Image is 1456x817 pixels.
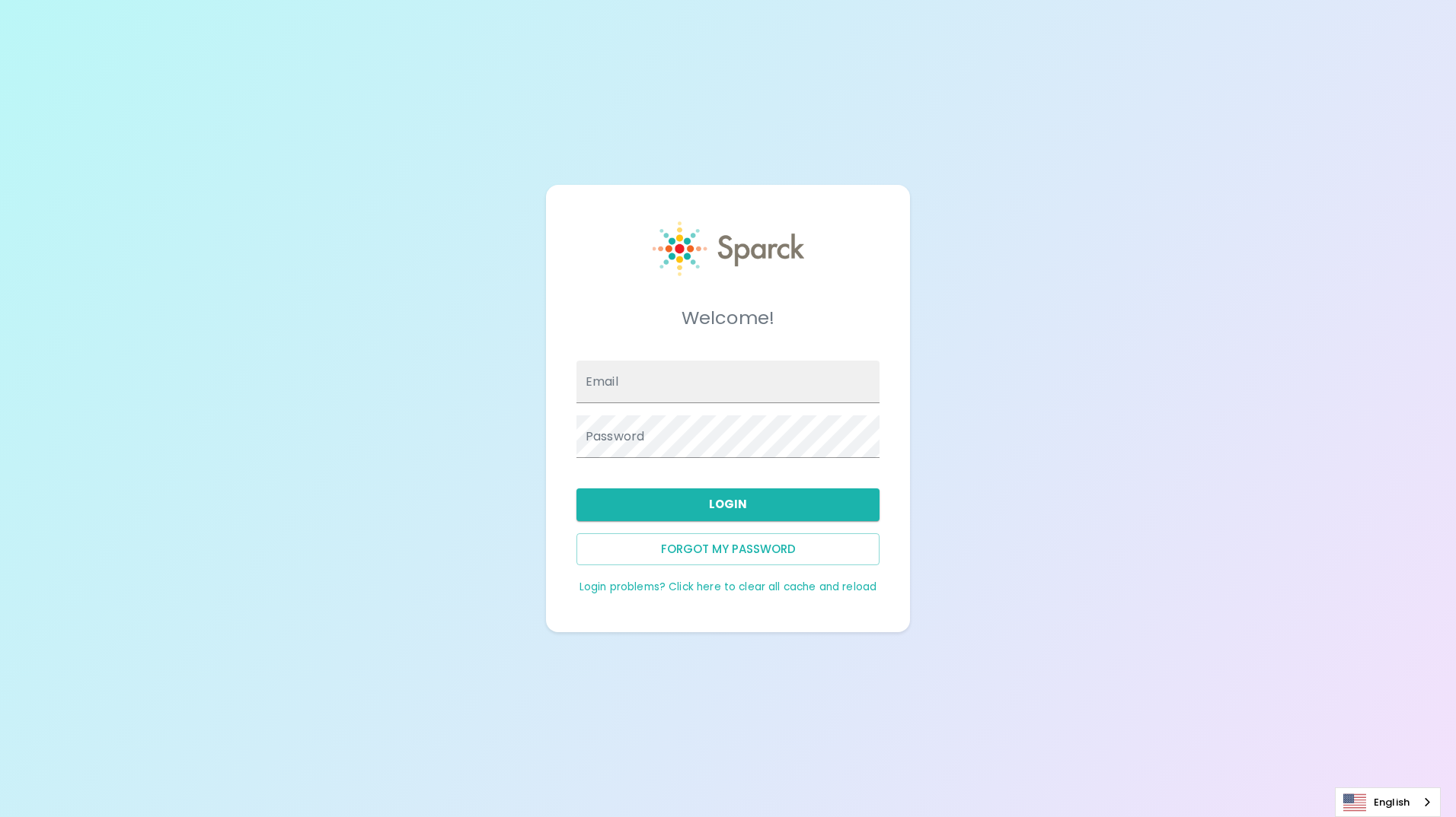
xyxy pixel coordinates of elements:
[1336,788,1440,816] a: English
[580,580,876,594] a: Login problems? Click here to clear all cache and reload
[1335,787,1441,817] div: Language
[576,533,880,565] button: Forgot my password
[576,488,880,520] button: Login
[653,221,804,276] img: Sparck logo
[576,306,880,330] h5: Welcome!
[1335,787,1441,817] aside: Language selected: English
